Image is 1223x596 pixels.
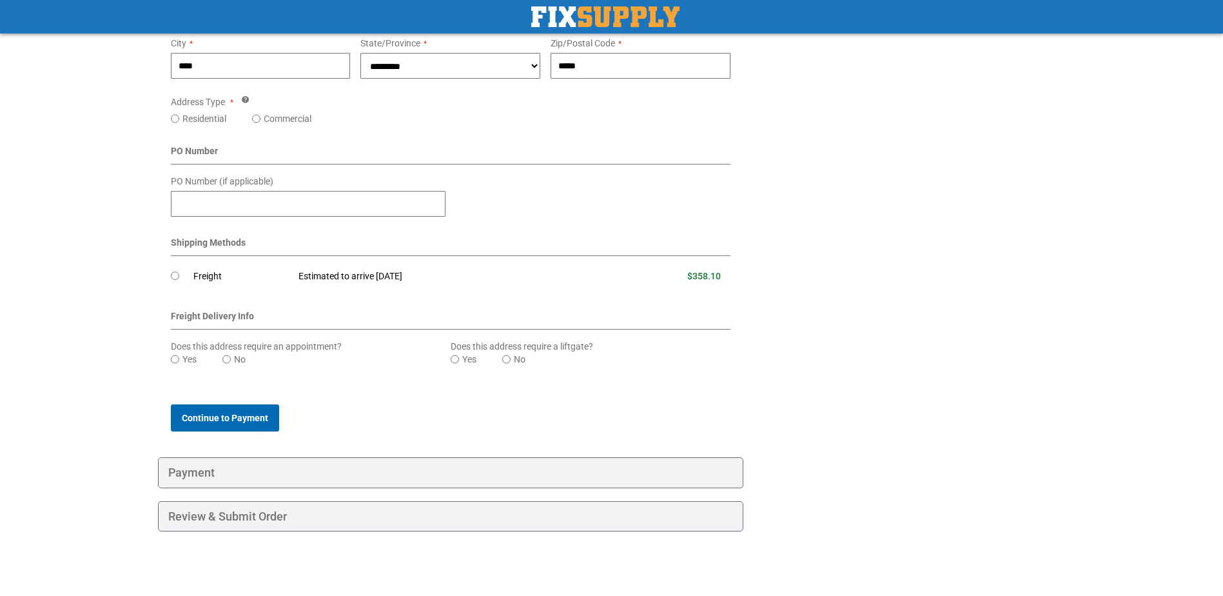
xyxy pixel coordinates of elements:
[687,271,721,281] span: $358.10
[289,263,598,291] td: Estimated to arrive [DATE]
[551,38,615,48] span: Zip/Postal Code
[531,6,680,27] a: store logo
[171,310,731,330] div: Freight Delivery Info
[171,176,273,186] span: PO Number (if applicable)
[171,144,731,164] div: PO Number
[360,38,420,48] span: State/Province
[193,263,289,291] td: Freight
[182,413,268,423] span: Continue to Payment
[462,353,476,366] label: Yes
[171,97,225,107] span: Address Type
[171,404,279,432] button: Continue to Payment
[182,353,197,366] label: Yes
[158,457,744,488] div: Payment
[264,112,311,125] label: Commercial
[182,112,226,125] label: Residential
[451,341,593,352] span: Does this address require a liftgate?
[171,341,342,352] span: Does this address require an appointment?
[171,38,186,48] span: City
[171,236,731,256] div: Shipping Methods
[531,6,680,27] img: Fix Industrial Supply
[514,353,525,366] label: No
[158,501,744,532] div: Review & Submit Order
[234,353,246,366] label: No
